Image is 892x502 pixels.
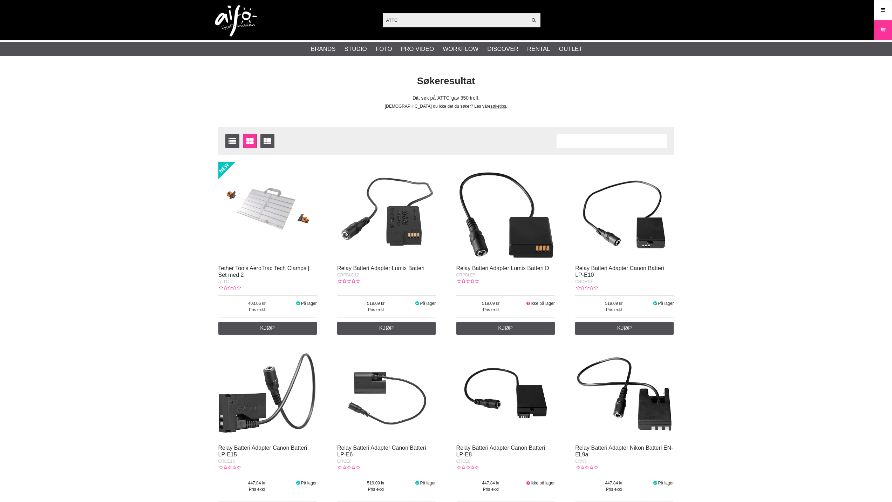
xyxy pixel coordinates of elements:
[443,45,478,54] a: Workflow
[337,480,415,486] span: 519.09
[575,285,598,291] div: Kundevurdering: 0
[653,481,658,486] i: På lager
[413,95,479,101] span: Ditt søk på gav 350 treff.
[525,481,531,486] i: Ikke på lager
[653,301,658,306] i: På lager
[213,74,679,88] h1: Søkeresultat
[575,279,592,284] span: CRCE10
[456,278,479,285] div: Kundevurdering: 0
[456,322,555,335] a: Kjøp
[218,265,309,278] a: Tether Tools AeroTrac Tech Clamps | Set med 2
[260,134,274,148] a: Utvidet liste
[506,104,507,109] span: .
[531,481,555,486] span: Ikke på lager
[218,480,296,486] span: 447.84
[337,162,436,261] img: Relay Batteri Adapter Lumix Batteri
[575,445,673,457] a: Relay Batteri Adapter Nikon Batteri EN-EL9a
[337,307,415,313] span: Pris exkl
[376,45,392,54] a: Foto
[575,300,653,307] span: 519.09
[420,481,436,486] span: På lager
[490,104,506,109] a: søketips
[218,459,235,464] span: CRCE15
[456,162,555,261] img: Relay Batteri Adapter Lumix Batteri D
[559,45,583,54] a: Outlet
[345,45,367,54] a: Studio
[337,486,415,493] span: Pris exkl
[456,459,471,464] span: CRCE8
[658,481,674,486] span: På lager
[218,486,296,493] span: Pris exkl
[456,464,479,471] div: Kundevurdering: 0
[337,300,415,307] span: 519.09
[456,265,549,271] a: Relay Batteri Adapter Lumix Batteri D
[575,265,664,278] a: Relay Batteri Adapter Canon Batteri LP-E10
[456,307,526,313] span: Pris exkl
[337,342,436,440] img: Relay Batteri Adapter Canon Batteri LP-E6
[337,265,424,271] a: Relay Batteri Adapter Lumix Batteri
[575,162,674,261] img: Relay Batteri Adapter Canon Batteri LP-E10
[456,300,526,307] span: 519.09
[218,162,317,261] img: Tether Tools AeroTrac Tech Clamps | Set med 2
[295,301,301,306] i: På lager
[218,445,307,457] a: Relay Batteri Adapter Canon Batteri LP-E15
[383,15,527,25] input: Søk etter produkter ...
[337,322,436,335] a: Kjøp
[337,273,359,277] span: CRPBLC12
[575,342,674,440] img: Relay Batteri Adapter Nikon Batteri EN-EL9a
[218,322,317,335] a: Kjøp
[225,134,239,148] a: Vis liste
[337,459,352,464] span: CRCE6
[301,301,317,306] span: På lager
[456,273,476,277] span: CRPBLE9
[527,45,550,54] a: Rental
[658,301,674,306] span: På lager
[295,481,301,486] i: På lager
[575,322,674,335] a: Kjøp
[531,301,555,306] span: Ikke på lager
[218,464,241,471] div: Kundevurdering: 0
[415,301,420,306] i: På lager
[218,342,317,440] img: Relay Batteri Adapter Canon Batteri LP-E15
[243,134,257,148] a: Vindusvisning
[575,459,587,464] span: CRN5
[420,301,436,306] span: På lager
[575,480,653,486] span: 447.84
[575,464,598,471] div: Kundevurdering: 0
[436,95,451,101] span: ATTC
[311,45,336,54] a: Brands
[456,486,526,493] span: Pris exkl
[487,45,518,54] a: Discover
[401,45,434,54] a: Pro Video
[415,481,420,486] i: På lager
[575,307,653,313] span: Pris exkl
[456,342,555,440] img: Relay Batteri Adapter Canon Batteri LP-E8
[218,307,296,313] span: Pris exkl
[385,104,491,109] span: [DEMOGRAPHIC_DATA] du ikke det du søker? Les våre
[337,278,360,285] div: Kundevurdering: 0
[218,279,229,284] span: ATTC
[456,480,526,486] span: 447.84
[218,300,296,307] span: 403.06
[525,301,531,306] i: Ikke på lager
[218,285,241,291] div: Kundevurdering: 0
[337,464,360,471] div: Kundevurdering: 0
[301,481,317,486] span: På lager
[337,445,426,457] a: Relay Batteri Adapter Canon Batteri LP-E6
[575,486,653,493] span: Pris exkl
[215,5,257,37] img: logo.png
[456,445,545,457] a: Relay Batteri Adapter Canon Batteri LP-E8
